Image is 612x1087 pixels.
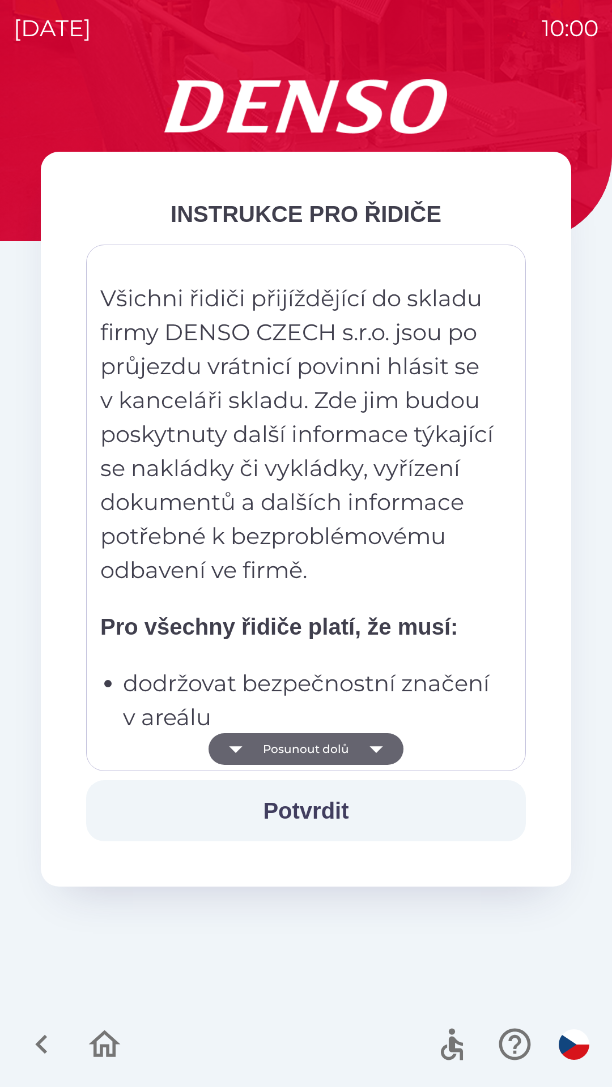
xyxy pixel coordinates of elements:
p: [DATE] [14,11,91,45]
p: Všichni řidiči přijíždějící do skladu firmy DENSO CZECH s.r.o. jsou po průjezdu vrátnicí povinni ... [100,281,496,587]
button: Potvrdit [86,780,526,841]
p: 10:00 [542,11,598,45]
img: cs flag [559,1029,589,1060]
div: INSTRUKCE PRO ŘIDIČE [86,197,526,231]
p: dodržovat bezpečnostní značení v areálu [123,666,496,734]
button: Posunout dolů [209,733,403,765]
img: Logo [41,79,571,134]
strong: Pro všechny řidiče platí, že musí: [100,614,458,639]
